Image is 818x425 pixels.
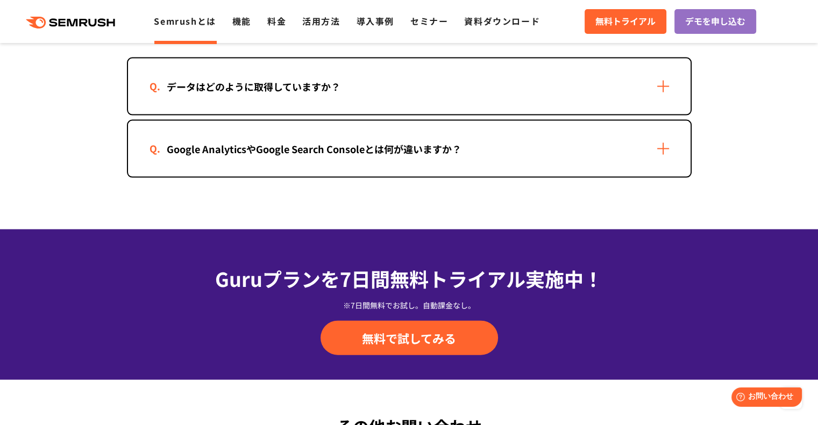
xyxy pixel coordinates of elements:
[232,15,251,27] a: 機能
[722,383,806,413] iframe: Help widget launcher
[357,15,394,27] a: 導入事例
[302,15,340,27] a: 活用方法
[127,264,692,293] div: Guruプランを7日間
[410,15,448,27] a: セミナー
[464,15,540,27] a: 資料ダウンロード
[150,79,358,95] div: データはどのように取得していますか？
[150,141,479,157] div: Google AnalyticsやGoogle Search Consoleとは何が違いますか？
[390,264,603,292] span: 無料トライアル実施中！
[267,15,286,27] a: 料金
[362,330,456,346] span: 無料で試してみる
[595,15,656,28] span: 無料トライアル
[674,9,756,34] a: デモを申し込む
[154,15,216,27] a: Semrushとは
[585,9,666,34] a: 無料トライアル
[321,321,498,355] a: 無料で試してみる
[685,15,745,28] span: デモを申し込む
[127,300,692,311] div: ※7日間無料でお試し。自動課金なし。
